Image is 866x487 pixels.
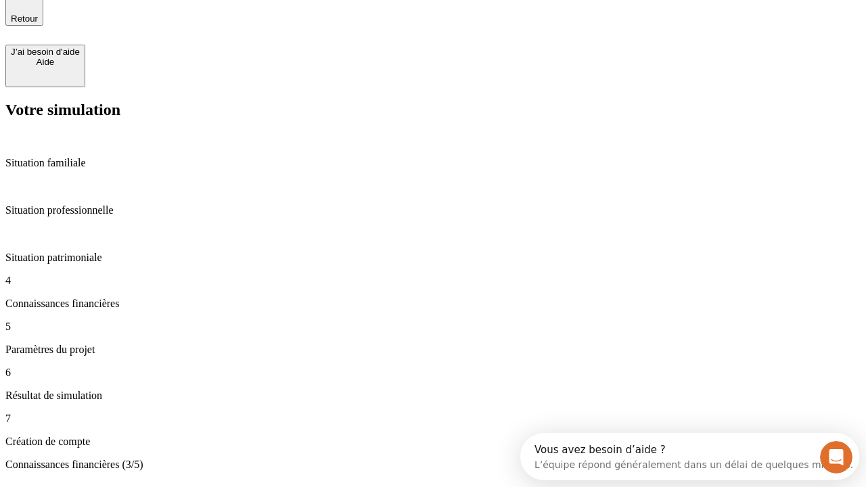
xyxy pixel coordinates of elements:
p: Connaissances financières [5,298,861,310]
p: Situation patrimoniale [5,252,861,264]
div: Vous avez besoin d’aide ? [14,11,333,22]
div: Aide [11,57,80,67]
p: Situation professionnelle [5,204,861,216]
p: Résultat de simulation [5,390,861,402]
iframe: Intercom live chat discovery launcher [520,433,859,480]
h2: Votre simulation [5,101,861,119]
p: 4 [5,275,861,287]
div: J’ai besoin d'aide [11,47,80,57]
p: Création de compte [5,436,861,448]
p: Situation familiale [5,157,861,169]
div: Ouvrir le Messenger Intercom [5,5,373,43]
iframe: Intercom live chat [820,441,852,473]
button: J’ai besoin d'aideAide [5,45,85,87]
div: L’équipe répond généralement dans un délai de quelques minutes. [14,22,333,37]
p: 5 [5,321,861,333]
span: Retour [11,14,38,24]
p: 6 [5,367,861,379]
p: 7 [5,413,861,425]
p: Paramètres du projet [5,344,861,356]
p: Connaissances financières (3/5) [5,459,861,471]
